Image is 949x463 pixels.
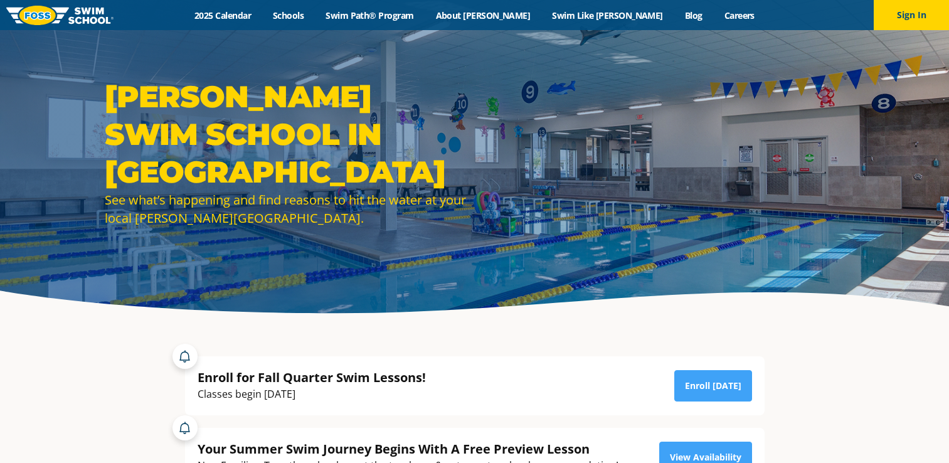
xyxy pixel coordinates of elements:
[198,440,618,457] div: Your Summer Swim Journey Begins With A Free Preview Lesson
[105,78,469,191] h1: [PERSON_NAME] Swim School in [GEOGRAPHIC_DATA]
[425,9,541,21] a: About [PERSON_NAME]
[198,369,426,386] div: Enroll for Fall Quarter Swim Lessons!
[262,9,315,21] a: Schools
[105,191,469,227] div: See what’s happening and find reasons to hit the water at your local [PERSON_NAME][GEOGRAPHIC_DATA].
[184,9,262,21] a: 2025 Calendar
[198,386,426,403] div: Classes begin [DATE]
[541,9,674,21] a: Swim Like [PERSON_NAME]
[674,9,713,21] a: Blog
[674,370,752,402] a: Enroll [DATE]
[6,6,114,25] img: FOSS Swim School Logo
[713,9,765,21] a: Careers
[315,9,425,21] a: Swim Path® Program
